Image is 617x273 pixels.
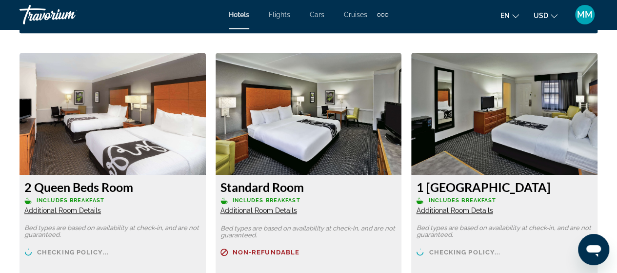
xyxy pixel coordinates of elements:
span: Includes Breakfast [37,197,104,204]
span: en [500,12,510,20]
button: Change currency [534,8,557,22]
h3: 1 [GEOGRAPHIC_DATA] [416,180,593,194]
span: MM [577,10,593,20]
img: a94564fb-9808-4667-ad7c-d0d94b9ba003.jpeg [216,53,402,175]
h3: 2 Queen Beds Room [24,180,201,194]
img: 52141da1-d4c9-4dac-8592-0ff111c5ccea.jpeg [411,53,597,175]
button: Extra navigation items [377,7,388,22]
span: Additional Room Details [24,207,101,214]
span: Checking policy... [37,249,109,255]
p: Bed types are based on availability at check-in, and are not guaranteed. [416,225,593,238]
a: Flights [269,11,290,19]
a: Travorium [20,2,117,27]
a: Cars [310,11,324,19]
iframe: Button to launch messaging window [578,234,609,265]
button: User Menu [572,4,597,25]
p: Bed types are based on availability at check-in, and are not guaranteed. [24,225,201,238]
span: USD [534,12,548,20]
span: Checking policy... [429,249,500,255]
img: a4fe0980-699d-4c09-9329-8b8b5908b7fb.jpeg [20,53,206,175]
a: Hotels [229,11,249,19]
span: Additional Room Details [416,207,493,214]
span: Includes Breakfast [233,197,300,204]
p: Bed types are based on availability at check-in, and are not guaranteed. [220,225,397,239]
button: Change language [500,8,519,22]
span: Includes Breakfast [428,197,496,204]
span: Additional Room Details [220,207,297,214]
span: Non-refundable [233,249,299,255]
h3: Standard Room [220,180,397,194]
a: Cruises [344,11,367,19]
